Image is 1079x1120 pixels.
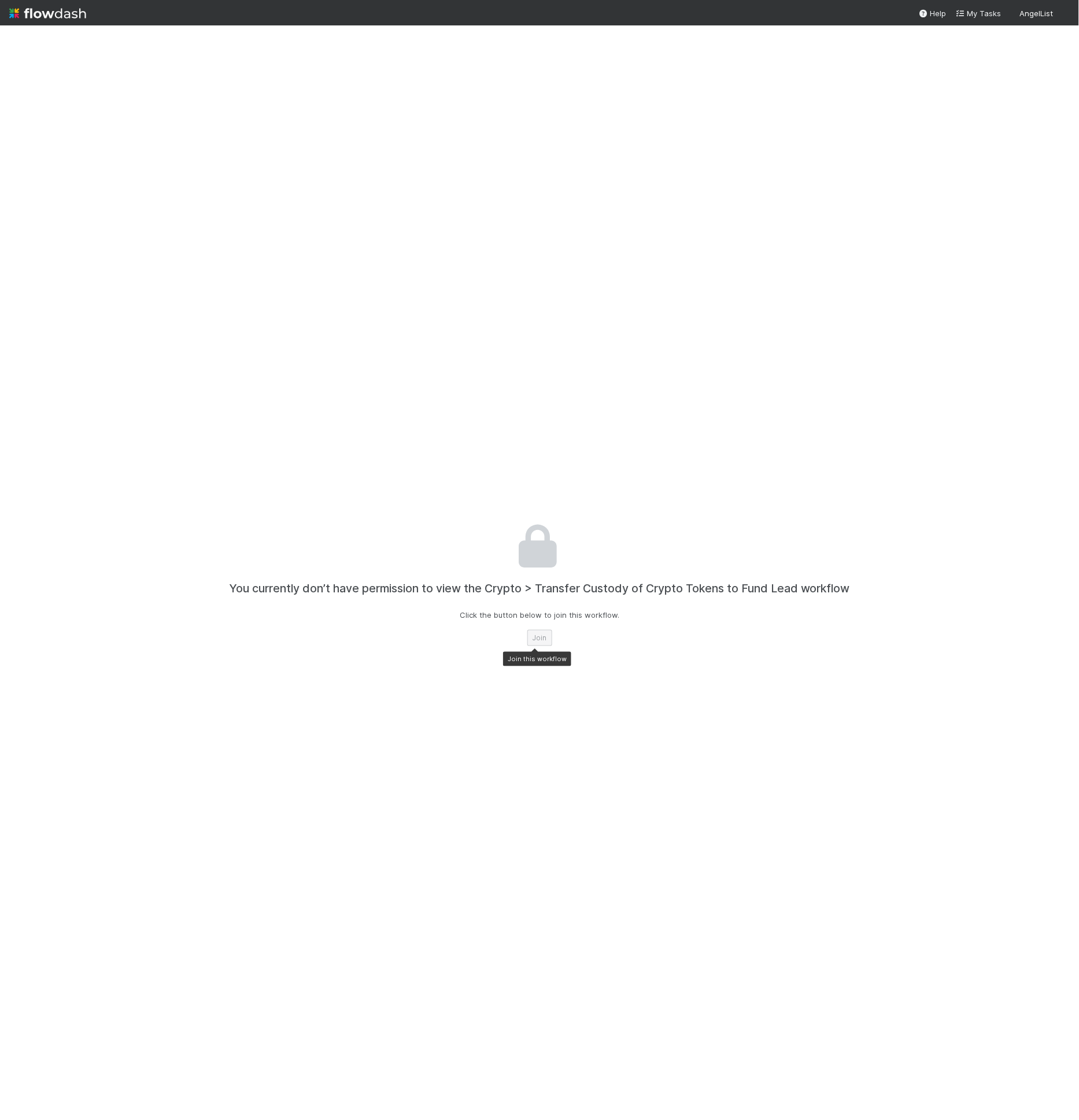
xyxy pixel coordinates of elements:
div: Help [919,8,947,19]
span: AngelList [1020,9,1054,18]
img: avatar_8e0a024e-b700-4f9f-aecf-6f1e79dccd3c.png [1058,8,1070,20]
h4: You currently don’t have permission to view the Crypto > Transfer Custody of Crypto Tokens to Fun... [229,582,850,595]
button: Join [527,630,552,646]
a: My Tasks [956,8,1002,19]
p: Click the button below to join this workflow. [460,609,619,621]
span: My Tasks [956,9,1002,18]
img: logo-inverted-e16ddd16eac7371096b0.svg [9,3,86,23]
